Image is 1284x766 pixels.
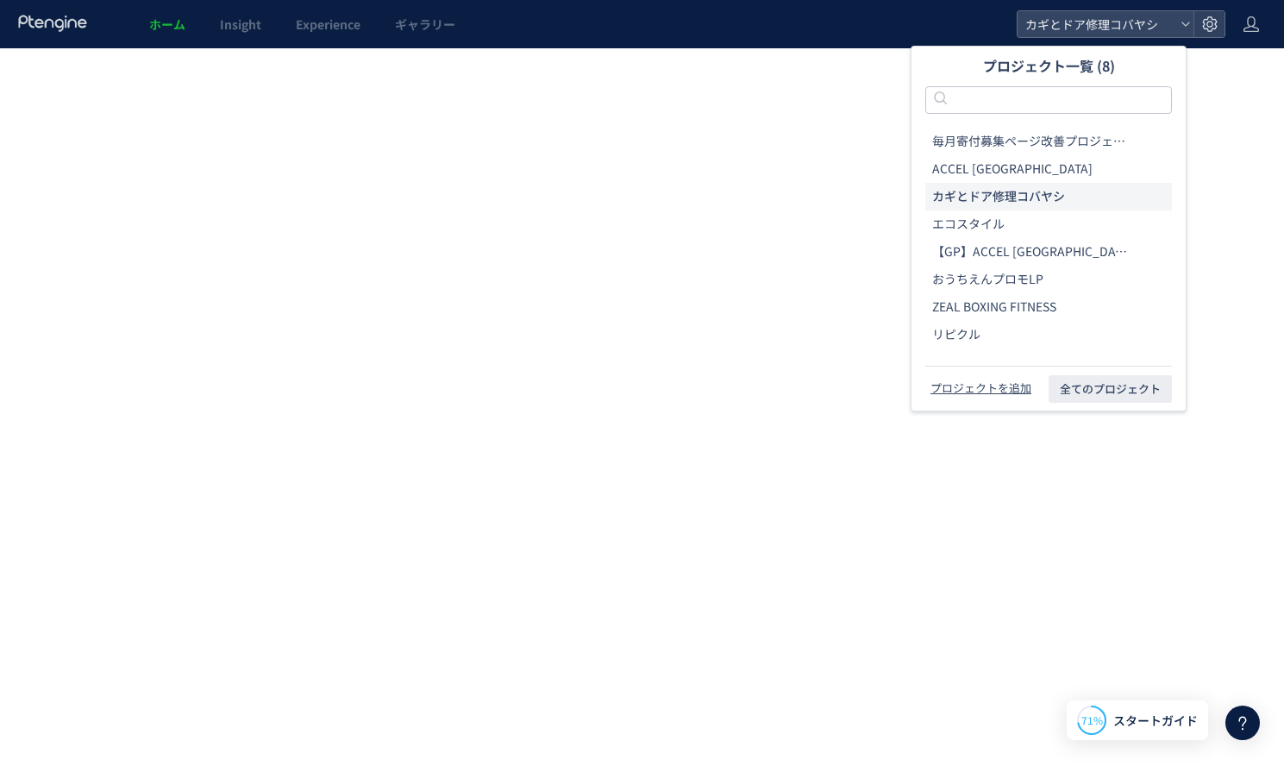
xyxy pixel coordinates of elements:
span: ZEAL BOXING FITNESS [932,298,1056,316]
span: おうちえんプロモLP [932,271,1043,288]
span: Insight [220,16,261,33]
span: カギとドア修理コバヤシ [1020,11,1174,37]
span: 【GP】ACCEL [GEOGRAPHIC_DATA] [932,243,1132,261]
span: エコスタイル [932,216,1005,233]
span: 全てのプロジェクト [1060,375,1161,403]
span: 毎月寄付募集ページ改善プロジェクト [932,133,1132,150]
h2: プロジェクト一覧 (8) [925,47,1172,85]
span: ギャラリー [395,16,455,33]
span: リピクル [932,326,980,343]
span: ホーム [149,16,185,33]
span: カギとドア修理コバヤシ [932,188,1065,205]
span: ACCEL [GEOGRAPHIC_DATA] [932,160,1093,178]
span: スタートガイド [1113,712,1198,730]
span: 71% [1081,713,1103,727]
button: プロジェクトを追加 [925,380,1037,397]
span: Experience [296,16,360,33]
button: 全てのプロジェクト [1049,375,1172,403]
